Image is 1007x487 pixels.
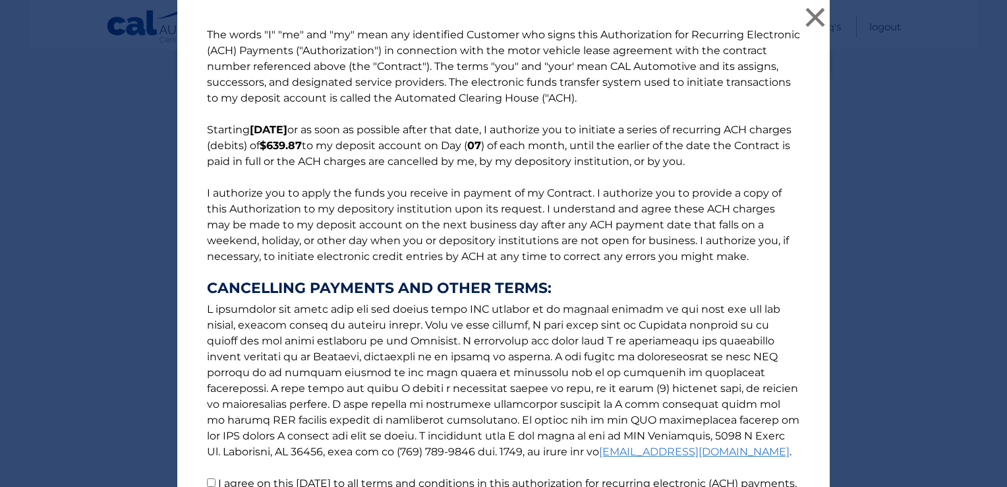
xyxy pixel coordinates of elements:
[207,280,800,296] strong: CANCELLING PAYMENTS AND OTHER TERMS:
[260,139,302,152] b: $639.87
[802,4,828,30] button: ×
[250,123,287,136] b: [DATE]
[467,139,481,152] b: 07
[599,445,790,458] a: [EMAIL_ADDRESS][DOMAIN_NAME]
